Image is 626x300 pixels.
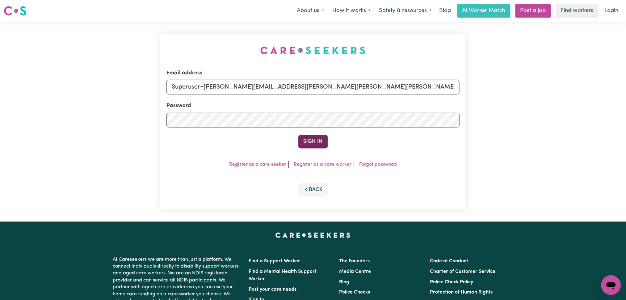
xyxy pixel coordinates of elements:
a: Post a job [515,4,551,18]
img: Careseekers logo [4,5,27,16]
a: Login [601,4,622,18]
button: Sign In [298,135,328,148]
a: AI Worker Match [457,4,510,18]
a: Register as a care worker [294,162,351,167]
a: Careseekers home page [275,233,351,238]
a: Protection of Human Rights [430,290,493,295]
a: Blog [436,4,455,18]
input: Email address [166,80,460,94]
iframe: Button to launch messaging window [601,275,621,295]
a: Charter of Customer Service [430,269,495,274]
button: About us [293,4,328,17]
a: Careseekers logo [4,4,27,18]
a: Find workers [556,4,599,18]
a: Find a Mental Health Support Worker [249,269,317,281]
a: Register as a care seeker [229,162,286,167]
a: Forgot password [359,162,397,167]
a: Post your care needs [249,287,297,292]
button: Safety & resources [375,4,436,17]
a: Code of Conduct [430,259,468,264]
label: Password [166,102,191,110]
button: Back [298,183,328,197]
a: Find a Support Worker [249,259,300,264]
a: The Founders [339,259,370,264]
a: Media Centre [339,269,371,274]
a: Police Checks [339,290,370,295]
a: Blog [339,280,350,285]
button: How it works [328,4,375,17]
a: Police Check Policy [430,280,473,285]
label: Email address [166,69,202,77]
